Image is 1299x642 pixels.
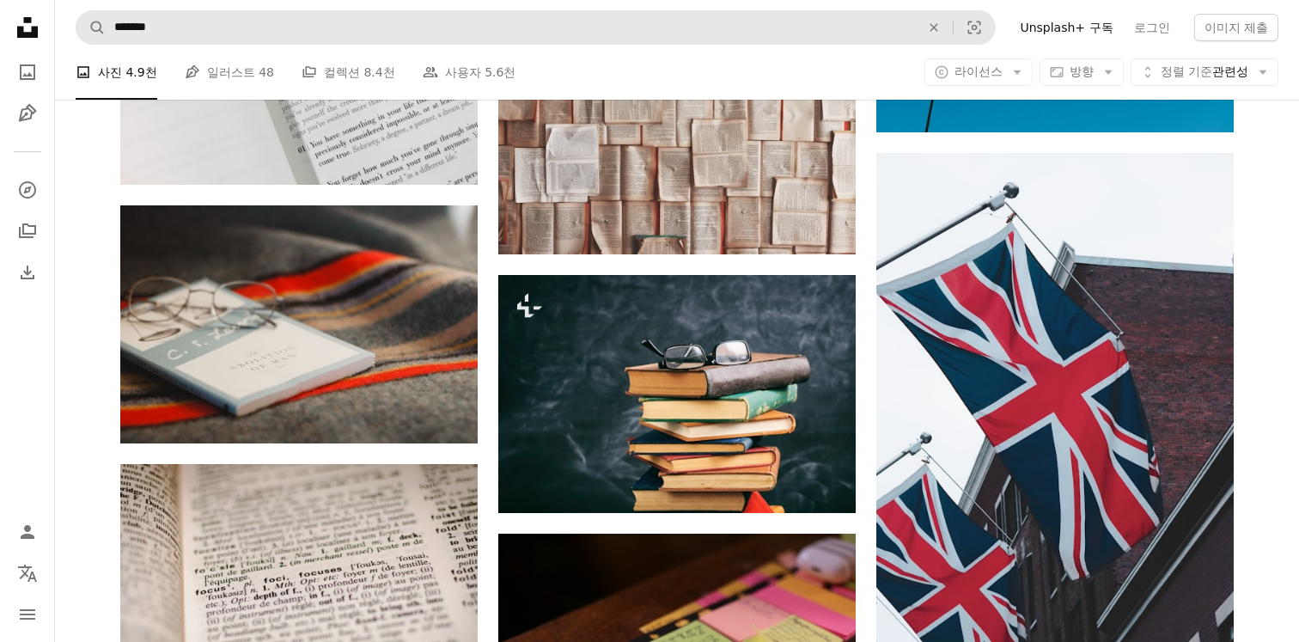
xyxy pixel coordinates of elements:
[924,58,1033,86] button: 라이선스
[954,64,1003,78] span: 라이선스
[1124,14,1180,41] a: 로그인
[363,63,394,82] span: 8.4천
[120,205,478,443] img: 책에 회색 액자 안경
[10,10,45,48] a: 홈 — Unsplash
[498,275,856,513] img: 교육 개념입니다. 칠판 배경에 있는 오래된 책과 안경
[954,11,995,44] button: 시각적 검색
[1194,14,1278,41] button: 이미지 제출
[76,10,996,45] form: 사이트 전체에서 이미지 찾기
[10,55,45,89] a: 사진
[259,63,274,82] span: 48
[10,96,45,131] a: 일러스트
[1040,58,1124,86] button: 방향
[10,214,45,248] a: 컬렉션
[10,597,45,632] button: 메뉴
[498,386,856,401] a: 교육 개념입니다. 칠판 배경에 있는 오래된 책과 안경
[10,556,45,590] button: 언어
[76,11,106,44] button: Unsplash 검색
[10,255,45,290] a: 다운로드 내역
[423,45,516,100] a: 사용자 5.6천
[120,316,478,332] a: 책에 회색 액자 안경
[485,63,515,82] span: 5.6천
[1161,64,1248,81] span: 관련성
[915,11,953,44] button: 삭제
[10,515,45,549] a: 로그인 / 가입
[1009,14,1123,41] a: Unsplash+ 구독
[1161,64,1212,78] span: 정렬 기준
[302,45,395,100] a: 컬렉션 8.4천
[876,413,1234,428] a: 파란색 흰색과 빨간색 별 깃발
[498,16,856,254] img: 오픈 북 로트
[1131,58,1278,86] button: 정렬 기준관련성
[185,45,274,100] a: 일러스트 48
[10,173,45,207] a: 탐색
[1070,64,1094,78] span: 방향
[498,127,856,143] a: 오픈 북 로트
[120,574,478,590] a: 포커스 사전 색인 페이지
